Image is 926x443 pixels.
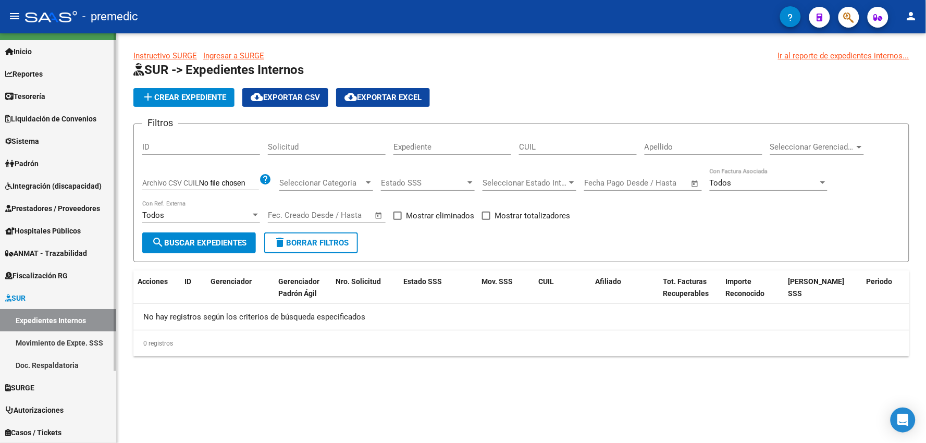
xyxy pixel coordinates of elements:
div: No hay registros según los criterios de búsqueda especificados [133,304,909,330]
datatable-header-cell: Nro. Solicitud [331,270,399,305]
span: Todos [710,178,732,188]
span: Casos / Tickets [5,427,61,438]
a: Ingresar a SURGE [203,51,264,60]
span: Prestadores / Proveedores [5,203,100,214]
mat-icon: delete [274,236,286,249]
span: Estado SSS [403,277,442,286]
span: Archivo CSV CUIL [142,179,199,187]
span: Liquidación de Convenios [5,113,96,125]
span: Exportar CSV [251,93,320,102]
span: Tesorería [5,91,45,102]
span: Autorizaciones [5,404,64,416]
button: Exportar EXCEL [336,88,430,107]
input: Fecha fin [319,211,370,220]
button: Buscar Expedientes [142,232,256,253]
input: Fecha inicio [584,178,626,188]
button: Open calendar [689,178,701,190]
span: Seleccionar Estado Interno [483,178,567,188]
span: CUIL [538,277,554,286]
datatable-header-cell: CUIL [534,270,591,305]
span: Mov. SSS [481,277,513,286]
datatable-header-cell: Estado SSS [399,270,477,305]
mat-icon: help [259,173,271,186]
mat-icon: person [905,10,918,22]
span: Tot. Facturas Recuperables [663,277,709,298]
span: ANMAT - Trazabilidad [5,248,87,259]
span: Integración (discapacidad) [5,180,102,192]
span: Sistema [5,136,39,147]
span: Importe Reconocido [726,277,765,298]
datatable-header-cell: Tot. Facturas Recuperables [659,270,722,305]
button: Crear Expediente [133,88,234,107]
mat-icon: add [142,91,154,103]
datatable-header-cell: Acciones [133,270,180,305]
datatable-header-cell: Afiliado [591,270,659,305]
span: Reportes [5,68,43,80]
span: Mostrar eliminados [406,210,474,222]
input: Fecha inicio [268,211,310,220]
span: Afiliado [596,277,622,286]
a: Ir al reporte de expedientes internos... [778,50,909,61]
span: Acciones [138,277,168,286]
span: Exportar EXCEL [344,93,422,102]
span: SURGE [5,382,34,393]
span: Mostrar totalizadores [495,210,570,222]
span: Buscar Expedientes [152,238,246,248]
button: Exportar CSV [242,88,328,107]
span: SUR [5,292,26,304]
datatable-header-cell: Gerenciador Padrón Ágil [274,270,331,305]
span: Inicio [5,46,32,57]
input: Fecha fin [636,178,686,188]
datatable-header-cell: Importe Reconocido [722,270,784,305]
mat-icon: search [152,236,164,249]
button: Borrar Filtros [264,232,358,253]
h3: Filtros [142,116,178,130]
span: Hospitales Públicos [5,225,81,237]
div: 0 registros [133,330,909,356]
a: Instructivo SURGE [133,51,197,60]
span: Periodo [867,277,893,286]
span: SUR -> Expedientes Internos [133,63,304,77]
mat-icon: cloud_download [344,91,357,103]
span: ID [184,277,191,286]
span: [PERSON_NAME] SSS [788,277,845,298]
datatable-header-cell: Mov. SSS [477,270,519,305]
mat-icon: menu [8,10,21,22]
span: Gerenciador Padrón Ágil [278,277,319,298]
mat-icon: cloud_download [251,91,263,103]
div: Open Intercom Messenger [891,408,916,433]
span: Seleccionar Gerenciador [770,142,855,152]
datatable-header-cell: Fecha Pagado SSS [784,270,862,305]
span: Fiscalización RG [5,270,68,281]
datatable-header-cell: ID [180,270,206,305]
span: Estado SSS [381,178,465,188]
span: Gerenciador [211,277,252,286]
datatable-header-cell: Gerenciador [206,270,274,305]
span: Borrar Filtros [274,238,349,248]
span: Todos [142,211,164,220]
span: Nro. Solicitud [336,277,381,286]
button: Open calendar [373,210,385,221]
span: Crear Expediente [142,93,226,102]
input: Archivo CSV CUIL [199,179,259,188]
span: Seleccionar Categoria [279,178,364,188]
span: Padrón [5,158,39,169]
span: - premedic [82,5,138,28]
